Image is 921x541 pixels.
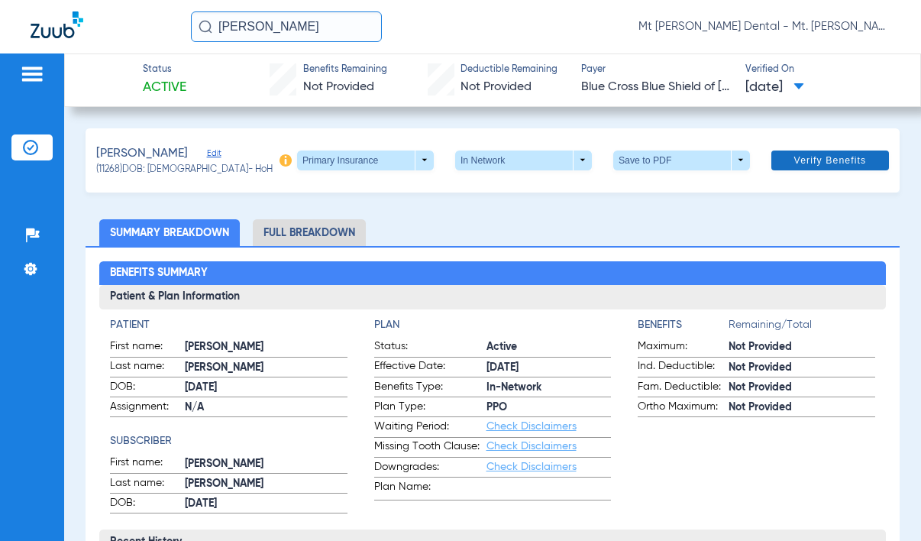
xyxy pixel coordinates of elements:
span: Missing Tooth Clause: [374,439,486,457]
span: Plan Name: [374,479,486,500]
span: [DATE] [185,380,347,396]
a: Check Disclaimers [486,441,577,452]
iframe: Chat Widget [845,468,921,541]
span: [PERSON_NAME] [96,144,188,164]
span: Benefits Type: [374,379,486,397]
span: Not Provided [729,360,875,376]
button: Save to PDF [613,151,750,170]
span: (11268) DOB: [DEMOGRAPHIC_DATA] - HoH [96,164,273,177]
li: Summary Breakdown [99,219,240,246]
span: [PERSON_NAME] [185,456,347,472]
span: Ortho Maximum: [638,399,729,417]
img: Zuub Logo [31,11,83,38]
img: hamburger-icon [20,65,44,83]
span: DOB: [110,379,185,397]
span: Status [143,63,186,77]
span: Edit [207,148,221,163]
button: Verify Benefits [771,151,889,170]
app-breakdown-title: Benefits [638,317,729,339]
li: Full Breakdown [253,219,366,246]
span: Remaining/Total [729,317,875,339]
span: Downgrades: [374,459,486,478]
span: N/A [185,400,347,416]
span: Status: [374,339,486,357]
span: Ind. Deductible: [638,358,729,377]
span: Fam. Deductible: [638,379,729,397]
span: Not Provided [303,81,374,93]
span: Verify Benefits [794,154,867,167]
h4: Plan [374,317,612,333]
span: [DATE] [185,496,347,512]
span: Mt [PERSON_NAME] Dental - Mt. [PERSON_NAME] Dental [638,19,890,34]
h3: Patient & Plan Information [99,285,887,309]
span: Not Provided [729,339,875,355]
span: [PERSON_NAME] [185,360,347,376]
span: First name: [110,455,185,473]
h4: Patient [110,317,347,333]
span: Active [143,78,186,97]
span: Last name: [110,358,185,377]
span: Active [486,339,612,355]
span: Benefits Remaining [303,63,387,77]
span: DOB: [110,495,185,513]
span: Maximum: [638,339,729,357]
button: In Network [455,151,592,170]
span: [PERSON_NAME] [185,476,347,492]
span: PPO [486,400,612,416]
span: Blue Cross Blue Shield of [US_STATE]/ Regence [581,78,732,97]
span: Deductible Remaining [460,63,557,77]
span: Not Provided [729,380,875,396]
h4: Benefits [638,317,729,333]
span: Waiting Period: [374,419,486,437]
span: Last name: [110,475,185,494]
img: Search Icon [199,20,212,34]
span: Plan Type: [374,399,486,417]
h4: Subscriber [110,433,347,449]
span: Verified On [745,63,896,77]
span: Not Provided [729,400,875,416]
span: Not Provided [460,81,532,93]
span: [DATE] [486,360,612,376]
a: Check Disclaimers [486,421,577,432]
span: [PERSON_NAME] [185,339,347,355]
img: info-icon [280,154,292,167]
span: [DATE] [745,78,804,97]
span: First name: [110,339,185,357]
button: Primary Insurance [297,151,434,170]
span: In-Network [486,380,612,396]
span: Payer [581,63,732,77]
input: Search for patients [191,11,382,42]
a: Check Disclaimers [486,462,577,472]
span: Assignment: [110,399,185,417]
h2: Benefits Summary [99,261,887,286]
span: Effective Date: [374,358,486,377]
